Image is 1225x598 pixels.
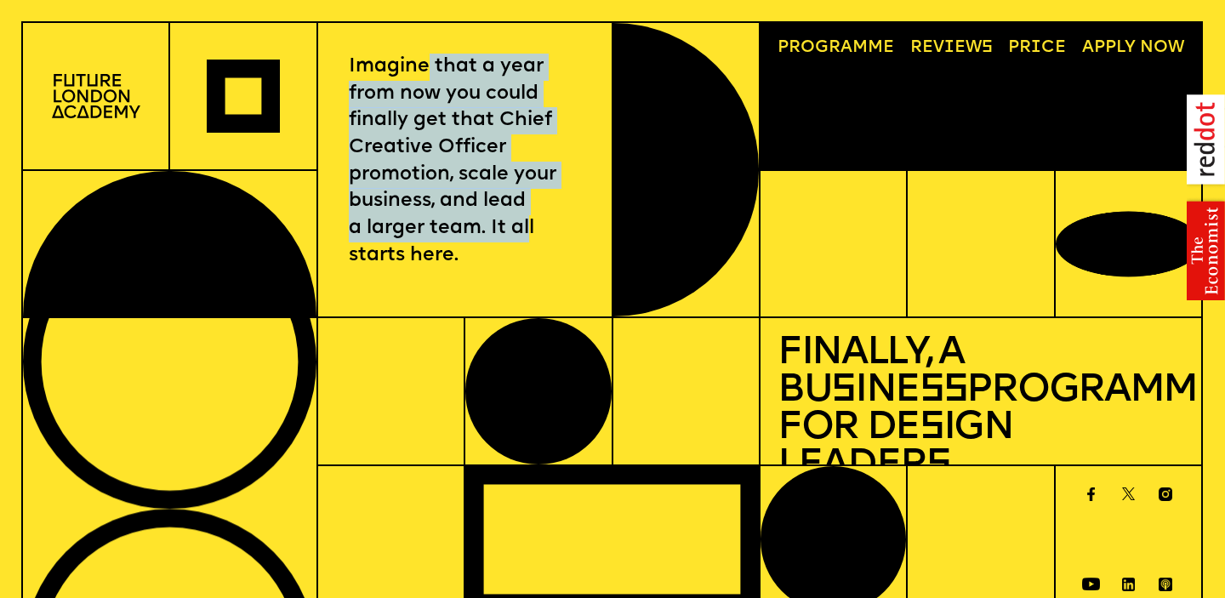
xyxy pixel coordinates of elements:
span: s [920,408,943,448]
span: s [831,371,855,411]
h1: Finally, a Bu ine Programme for De ign Leader [778,335,1184,484]
a: Price [1000,31,1074,65]
span: A [1082,39,1094,56]
a: Reviews [902,31,1001,65]
span: ss [920,371,966,411]
span: s [926,446,950,486]
p: Imagine that a year from now you could finally get that Chief Creative Officer promotion, scale y... [349,54,581,270]
a: Apply now [1074,31,1193,65]
a: Programme [769,31,903,65]
span: a [840,39,852,56]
